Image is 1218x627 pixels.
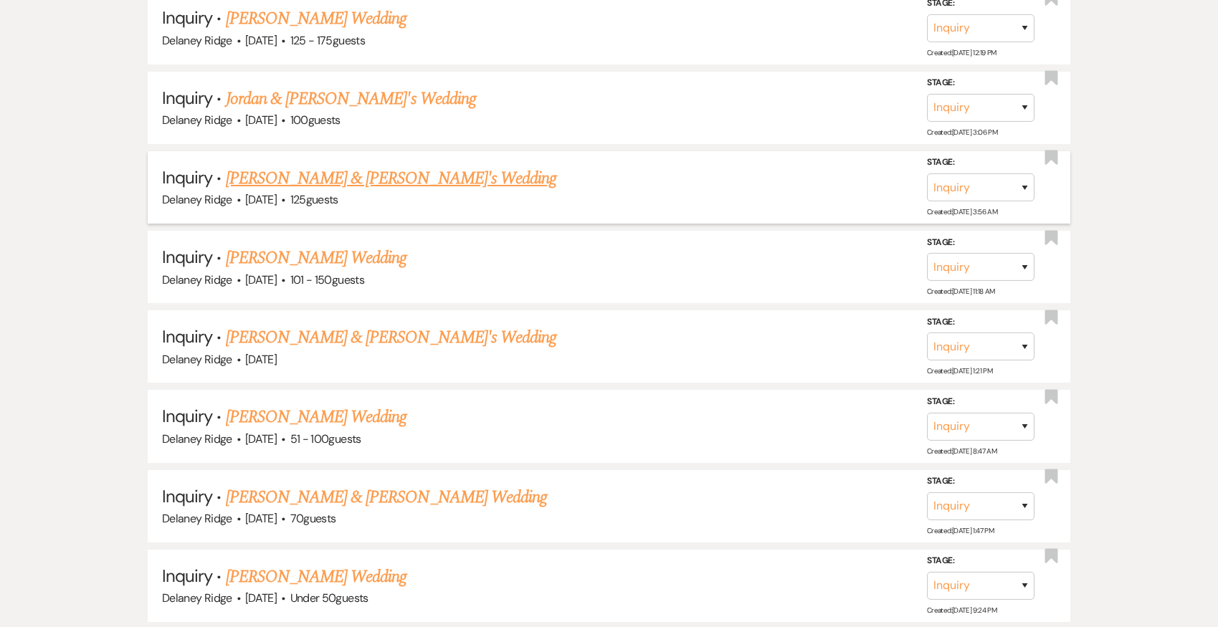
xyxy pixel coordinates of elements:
[245,431,277,446] span: [DATE]
[226,325,557,350] a: [PERSON_NAME] & [PERSON_NAME]'s Wedding
[290,431,361,446] span: 51 - 100 guests
[162,113,232,128] span: Delaney Ridge
[927,366,992,375] span: Created: [DATE] 1:21 PM
[162,485,212,507] span: Inquiry
[927,75,1034,91] label: Stage:
[290,511,336,526] span: 70 guests
[245,192,277,207] span: [DATE]
[927,315,1034,330] label: Stage:
[162,431,232,446] span: Delaney Ridge
[162,33,232,48] span: Delaney Ridge
[162,87,212,109] span: Inquiry
[226,86,476,112] a: Jordan & [PERSON_NAME]'s Wedding
[226,404,407,430] a: [PERSON_NAME] Wedding
[927,446,996,455] span: Created: [DATE] 8:47 AM
[927,207,997,216] span: Created: [DATE] 3:56 AM
[245,590,277,606] span: [DATE]
[245,33,277,48] span: [DATE]
[245,113,277,128] span: [DATE]
[290,192,338,207] span: 125 guests
[927,48,996,57] span: Created: [DATE] 12:19 PM
[245,352,277,367] span: [DATE]
[226,564,407,590] a: [PERSON_NAME] Wedding
[927,606,996,615] span: Created: [DATE] 9:24 PM
[226,484,547,510] a: [PERSON_NAME] & [PERSON_NAME] Wedding
[927,553,1034,569] label: Stage:
[290,590,368,606] span: Under 50 guests
[162,272,232,287] span: Delaney Ridge
[162,511,232,526] span: Delaney Ridge
[162,352,232,367] span: Delaney Ridge
[927,287,994,296] span: Created: [DATE] 11:18 AM
[162,405,212,427] span: Inquiry
[162,565,212,587] span: Inquiry
[927,394,1034,410] label: Stage:
[927,128,997,137] span: Created: [DATE] 3:06 PM
[226,6,407,32] a: [PERSON_NAME] Wedding
[226,166,557,191] a: [PERSON_NAME] & [PERSON_NAME]'s Wedding
[927,155,1034,171] label: Stage:
[162,590,232,606] span: Delaney Ridge
[290,33,365,48] span: 125 - 175 guests
[927,474,1034,489] label: Stage:
[162,246,212,268] span: Inquiry
[290,272,364,287] span: 101 - 150 guests
[162,166,212,188] span: Inquiry
[245,272,277,287] span: [DATE]
[162,192,232,207] span: Delaney Ridge
[245,511,277,526] span: [DATE]
[162,6,212,29] span: Inquiry
[226,245,407,271] a: [PERSON_NAME] Wedding
[162,325,212,348] span: Inquiry
[927,235,1034,251] label: Stage:
[927,526,994,535] span: Created: [DATE] 1:47 PM
[290,113,341,128] span: 100 guests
